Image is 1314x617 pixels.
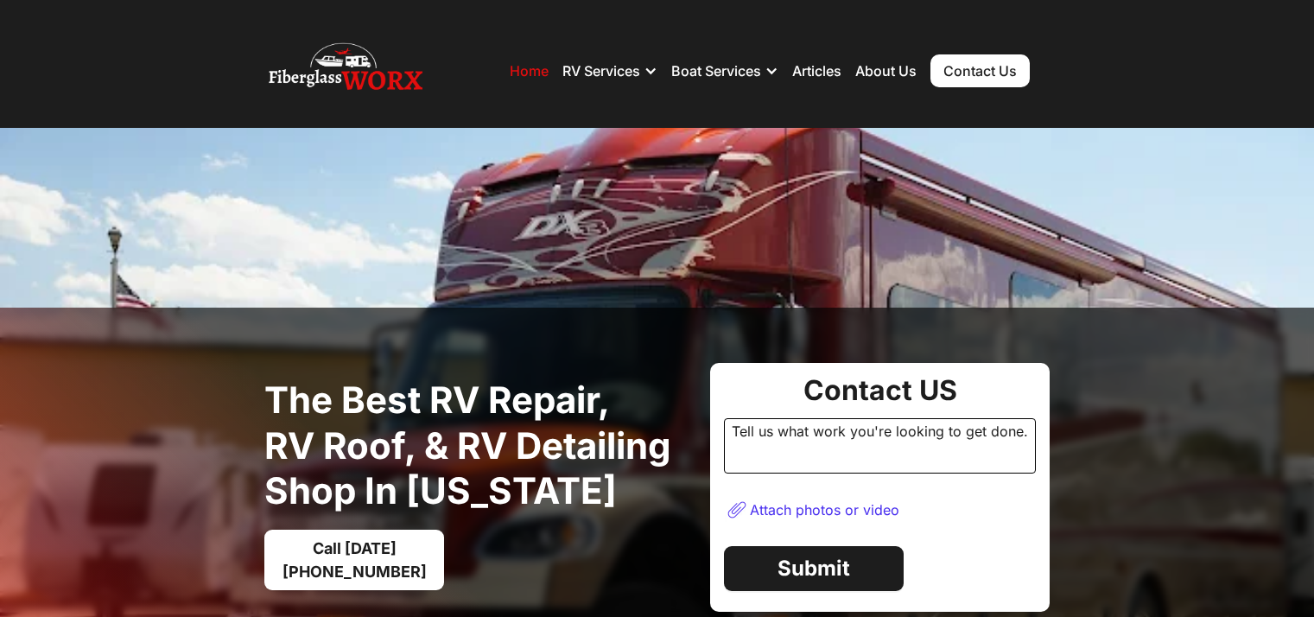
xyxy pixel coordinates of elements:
div: Boat Services [671,45,778,97]
a: Home [510,62,549,80]
a: Contact Us [930,54,1030,87]
div: Tell us what work you're looking to get done. [724,418,1036,474]
div: Contact US [724,377,1036,404]
div: RV Services [562,62,640,80]
a: Call [DATE][PHONE_NUMBER] [264,530,444,590]
a: Submit [724,546,904,591]
div: Boat Services [671,62,761,80]
a: About Us [855,62,917,80]
h1: The best RV Repair, RV Roof, & RV Detailing Shop in [US_STATE] [264,378,696,514]
img: Fiberglass WorX – RV Repair, RV Roof & RV Detailing [269,36,422,105]
div: Attach photos or video [750,501,899,518]
div: RV Services [562,45,657,97]
a: Articles [792,62,841,80]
